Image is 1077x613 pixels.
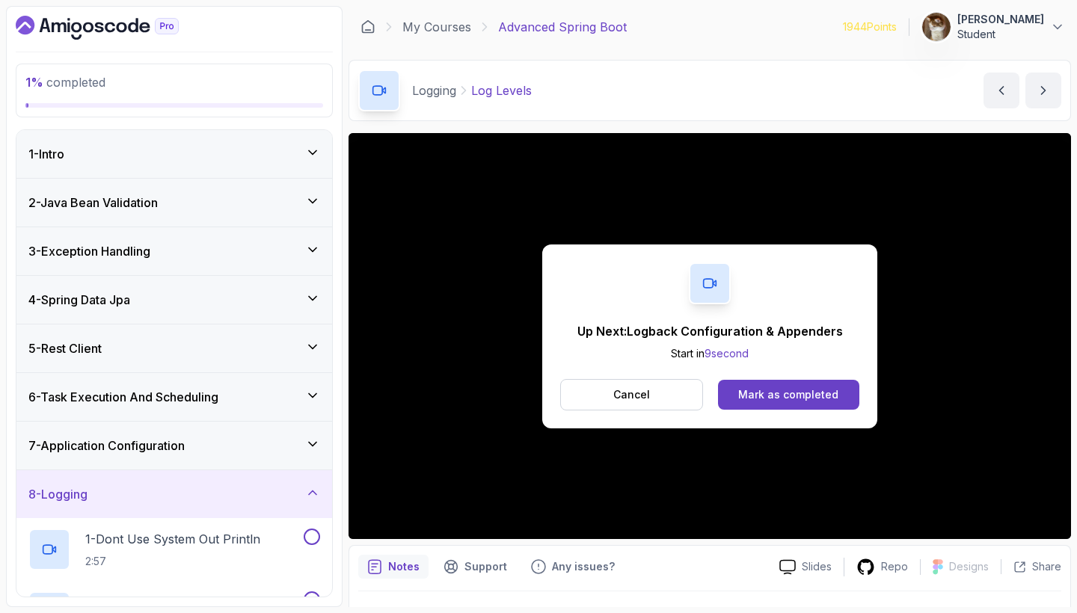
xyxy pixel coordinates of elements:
button: 7-Application Configuration [16,422,332,469]
h3: 8 - Logging [28,485,88,503]
p: Share [1032,559,1061,574]
p: Student [957,27,1044,42]
button: Mark as completed [718,380,859,410]
p: Cancel [613,387,650,402]
button: 1-Dont Use System Out Println2:57 [28,529,320,570]
button: 4-Spring Data Jpa [16,276,332,324]
h3: 5 - Rest Client [28,339,102,357]
p: 2:57 [85,554,260,569]
button: 5-Rest Client [16,324,332,372]
h3: 7 - Application Configuration [28,437,185,455]
p: Logging [412,81,456,99]
h3: 2 - Java Bean Validation [28,194,158,212]
span: completed [25,75,105,90]
p: Notes [388,559,420,574]
button: 3-Exception Handling [16,227,332,275]
button: 2-Java Bean Validation [16,179,332,227]
p: 1 - Dont Use System Out Println [85,530,260,548]
a: My Courses [402,18,471,36]
button: 6-Task Execution And Scheduling [16,373,332,421]
span: 1 % [25,75,43,90]
button: Cancel [560,379,703,410]
p: Slides [802,559,832,574]
a: Repo [844,558,920,576]
a: Dashboard [360,19,375,34]
p: Up Next: Logback Configuration & Appenders [577,322,843,340]
button: 8-Logging [16,470,332,518]
button: previous content [984,73,1019,108]
iframe: 3 - Log Levels [349,133,1071,539]
p: Support [464,559,507,574]
a: Slides [767,559,844,575]
h3: 4 - Spring Data Jpa [28,291,130,309]
p: Advanced Spring Boot [498,18,627,36]
button: user profile image[PERSON_NAME]Student [921,12,1065,42]
h3: 3 - Exception Handling [28,242,150,260]
p: Log Levels [471,81,532,99]
p: [PERSON_NAME] [957,12,1044,27]
p: 1944 Points [843,19,897,34]
h3: 6 - Task Execution And Scheduling [28,388,218,406]
span: 9 second [705,347,749,360]
img: user profile image [922,13,951,41]
p: Start in [577,346,843,361]
p: Repo [881,559,908,574]
p: 2 - Using Logger [85,593,173,611]
h3: 1 - Intro [28,145,64,163]
p: Any issues? [552,559,615,574]
p: Designs [949,559,989,574]
div: Mark as completed [738,387,838,402]
button: 1-Intro [16,130,332,178]
button: next content [1025,73,1061,108]
button: notes button [358,555,429,579]
button: Feedback button [522,555,624,579]
button: Support button [435,555,516,579]
button: Share [1001,559,1061,574]
a: Dashboard [16,16,213,40]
